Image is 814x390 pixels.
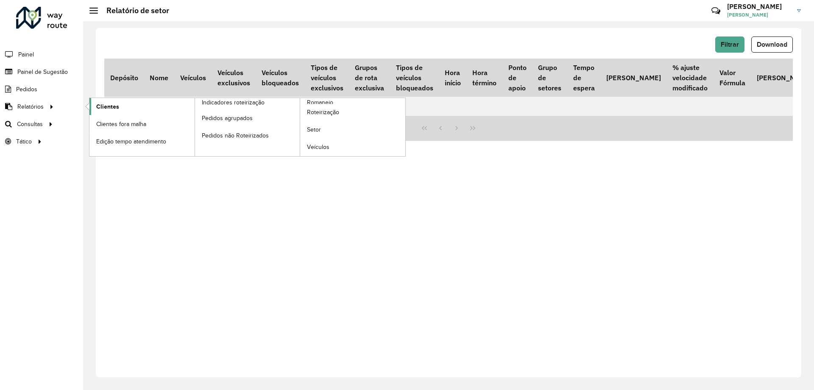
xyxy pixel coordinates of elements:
span: Consultas [17,120,43,129]
span: Clientes fora malha [96,120,146,129]
span: Pedidos agrupados [202,114,253,123]
span: Painel [18,50,34,59]
th: Nome [144,59,174,97]
span: Pedidos [16,85,37,94]
th: Valor Fórmula [714,59,751,97]
th: Ponto de apoio [502,59,532,97]
th: Hora início [439,59,466,97]
th: % ajuste velocidade modificado [667,59,714,97]
span: Relatórios [17,102,44,111]
a: Setor [300,121,405,138]
span: Romaneio [307,98,333,107]
span: [PERSON_NAME] [727,11,791,19]
button: Filtrar [715,36,744,53]
th: Depósito [104,59,144,97]
h3: [PERSON_NAME] [727,3,791,11]
th: Veículos [174,59,212,97]
a: Contato Rápido [707,2,725,20]
th: Tipos de veículos bloqueados [390,59,439,97]
a: Edição tempo atendimento [89,133,195,150]
button: Download [751,36,793,53]
span: Clientes [96,102,119,111]
th: Tipos de veículos exclusivos [305,59,349,97]
th: [PERSON_NAME] [600,59,666,97]
span: Veículos [307,143,329,152]
span: Download [757,41,787,48]
span: Roteirização [307,108,339,117]
th: Grupo de setores [532,59,567,97]
a: Pedidos agrupados [195,109,300,126]
a: Clientes fora malha [89,115,195,132]
span: Setor [307,125,321,134]
h2: Relatório de setor [98,6,169,15]
span: Edição tempo atendimento [96,137,166,146]
th: Tempo de espera [567,59,600,97]
a: Roteirização [300,104,405,121]
span: Pedidos não Roteirizados [202,131,269,140]
span: Tático [16,137,32,146]
a: Indicadores roteirização [89,98,300,156]
span: Painel de Sugestão [17,67,68,76]
a: Clientes [89,98,195,115]
th: Veículos bloqueados [256,59,305,97]
span: Filtrar [721,41,739,48]
th: Veículos exclusivos [212,59,256,97]
a: Romaneio [195,98,406,156]
span: Indicadores roteirização [202,98,265,107]
a: Veículos [300,139,405,156]
th: Grupos de rota exclusiva [349,59,390,97]
a: Pedidos não Roteirizados [195,127,300,144]
th: Hora término [467,59,502,97]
